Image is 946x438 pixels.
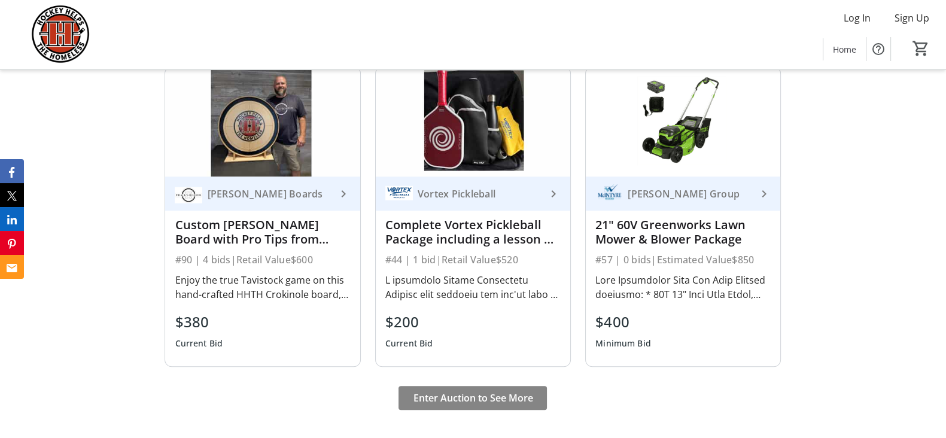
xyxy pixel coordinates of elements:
[833,43,856,56] span: Home
[385,251,561,268] div: #44 | 1 bid | Retail Value $520
[175,251,350,268] div: #90 | 4 bids | Retail Value $600
[175,218,350,247] div: Custom [PERSON_NAME] Board with Pro Tips from [PERSON_NAME]
[834,8,880,28] button: Log In
[385,273,561,302] div: L ipsumdolo Sitame Consectetu Adipisc elit seddoeiu tem inc'ut labo et dolo magn aliq en adm veni...
[895,11,929,25] span: Sign Up
[385,311,433,333] div: $200
[376,67,570,177] img: Complete Vortex Pickleball Package including a lesson & 90 Minutes of Court Rental
[336,187,351,201] mat-icon: keyboard_arrow_right
[586,177,780,211] a: McIntyre Group[PERSON_NAME] Group
[399,386,547,410] button: Enter Auction to See More
[910,38,932,59] button: Cart
[823,38,866,60] a: Home
[175,311,223,333] div: $380
[885,8,939,28] button: Sign Up
[413,188,546,200] div: Vortex Pickleball
[175,333,223,354] div: Current Bid
[595,333,651,354] div: Minimum Bid
[385,180,413,208] img: Vortex Pickleball
[623,188,756,200] div: [PERSON_NAME] Group
[866,37,890,61] button: Help
[175,273,350,302] div: Enjoy the true Tavistock game on this hand-crafted HHTH Crokinole board, custom made by world-cla...
[175,180,202,208] img: Tracey Boards
[595,311,651,333] div: $400
[376,177,570,211] a: Vortex PickleballVortex Pickleball
[165,177,360,211] a: Tracey Boards[PERSON_NAME] Boards
[413,391,533,405] span: Enter Auction to See More
[385,333,433,354] div: Current Bid
[595,273,771,302] div: Lore Ipsumdolor Sita Con Adip Elitsed doeiusmo: * 80T 13" Inci Utla Etdol, 8.6Ma Aliquae adm Veni...
[165,67,360,177] img: Custom Tracey Crokinole Board with Pro Tips from Jeremy Tracey
[595,180,623,208] img: McIntyre Group
[586,67,780,177] img: 21" 60V Greenworks Lawn Mower & Blower Package
[756,187,771,201] mat-icon: keyboard_arrow_right
[7,5,114,65] img: Hockey Helps the Homeless's Logo
[202,188,336,200] div: [PERSON_NAME] Boards
[844,11,871,25] span: Log In
[595,218,771,247] div: 21" 60V Greenworks Lawn Mower & Blower Package
[595,251,771,268] div: #57 | 0 bids | Estimated Value $850
[385,218,561,247] div: Complete Vortex Pickleball Package including a lesson & 90 Minutes of Court Rental
[546,187,561,201] mat-icon: keyboard_arrow_right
